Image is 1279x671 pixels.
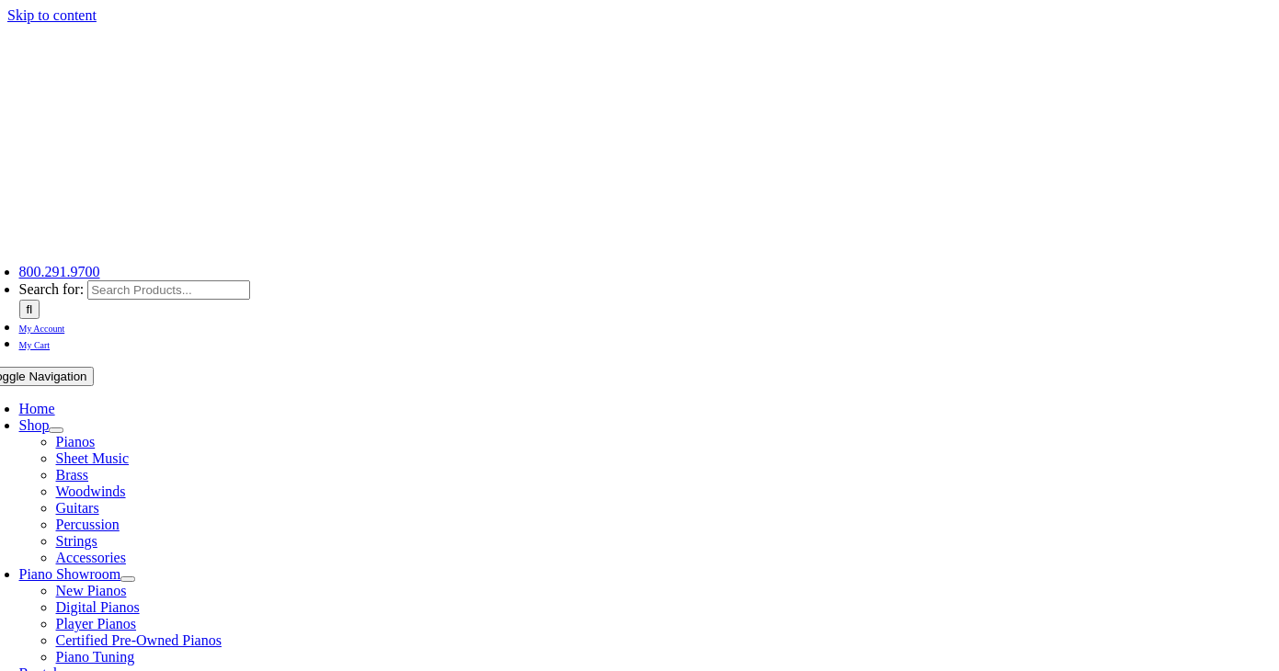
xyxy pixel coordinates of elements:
[87,280,250,300] input: Search Products...
[56,483,126,499] a: Woodwinds
[19,300,40,319] input: Search
[56,450,130,466] a: Sheet Music
[19,335,51,351] a: My Cart
[7,7,97,23] a: Skip to content
[56,517,120,532] a: Percussion
[56,550,126,565] a: Accessories
[19,566,121,582] a: Piano Showroom
[56,467,89,483] a: Brass
[19,324,65,334] span: My Account
[19,417,50,433] a: Shop
[19,281,85,297] span: Search for:
[56,649,135,665] a: Piano Tuning
[120,576,135,582] button: Open submenu of Piano Showroom
[56,616,137,631] a: Player Pianos
[19,401,55,416] a: Home
[19,319,65,335] a: My Account
[56,583,127,598] a: New Pianos
[56,434,96,449] a: Pianos
[19,340,51,350] span: My Cart
[49,427,63,433] button: Open submenu of Shop
[56,533,97,549] a: Strings
[56,599,140,615] a: Digital Pianos
[19,264,100,279] a: 800.291.9700
[56,632,222,648] a: Certified Pre-Owned Pianos
[56,500,99,516] a: Guitars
